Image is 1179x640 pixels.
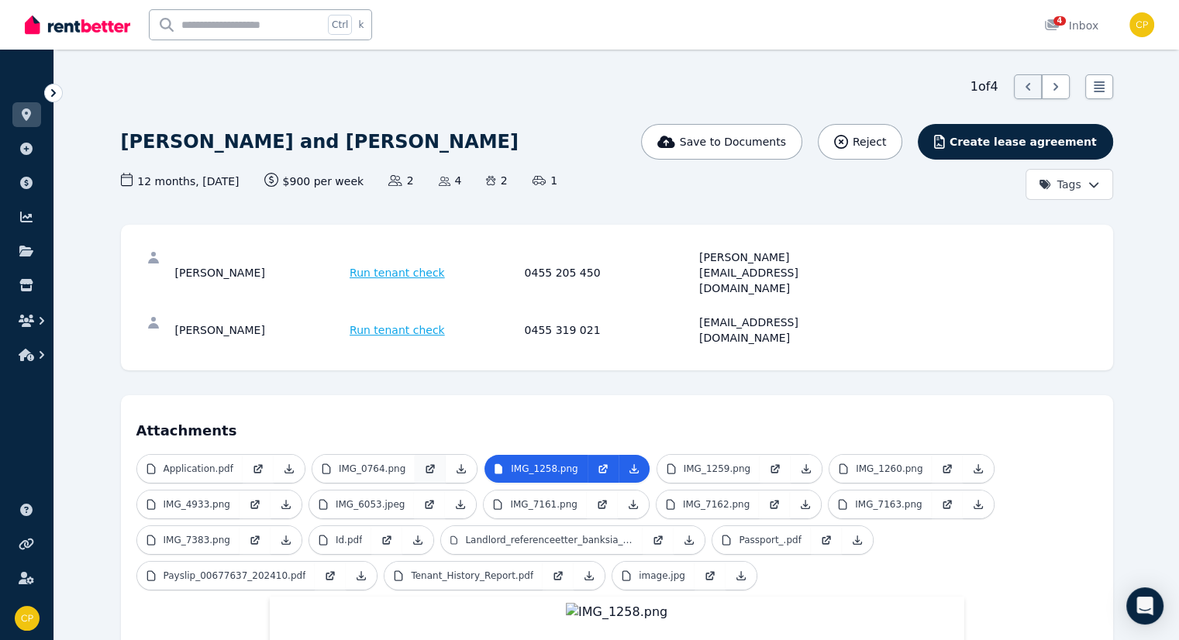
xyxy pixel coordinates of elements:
[918,124,1112,160] button: Create lease agreement
[829,455,932,483] a: IMG_1260.png
[811,526,842,554] a: Open in new Tab
[566,603,667,621] img: IMG_1258.png
[525,249,695,296] div: 0455 205 450
[486,173,507,188] span: 2
[402,526,433,554] a: Download Attachment
[137,562,315,590] a: Payslip_00677637_202410.pdf
[484,490,586,518] a: IMG_7161.png
[855,498,922,511] p: IMG_7163.png
[137,526,240,554] a: IMG_7383.png
[336,498,405,511] p: IMG_6053.jpeg
[411,569,533,582] p: Tenant_History_Report.pdf
[240,526,271,554] a: Open in new Tab
[264,173,364,189] span: $900 per week
[371,526,402,554] a: Open in new Tab
[136,411,1098,442] h4: Attachments
[853,134,886,150] span: Reject
[612,562,695,590] a: image.jpg
[588,455,619,483] a: Open in new Tab
[842,526,873,554] a: Download Attachment
[759,490,790,518] a: Open in new Tab
[164,569,306,582] p: Payslip_00677637_202410.pdf
[243,455,274,483] a: Open in new Tab
[657,455,760,483] a: IMG_1259.png
[121,129,519,154] h1: [PERSON_NAME] and [PERSON_NAME]
[164,534,230,546] p: IMG_7383.png
[639,569,685,582] p: image.jpg
[699,249,870,296] div: [PERSON_NAME][EMAIL_ADDRESS][DOMAIN_NAME]
[695,562,726,590] a: Open in new Tab
[315,562,346,590] a: Open in new Tab
[1053,16,1066,26] span: 4
[312,455,415,483] a: IMG_0764.png
[760,455,791,483] a: Open in new Tab
[574,562,605,590] a: Download Attachment
[309,526,371,554] a: Id.pdf
[336,534,362,546] p: Id.pdf
[137,455,243,483] a: Application.pdf
[699,315,870,346] div: [EMAIL_ADDRESS][DOMAIN_NAME]
[439,173,462,188] span: 4
[271,490,302,518] a: Download Attachment
[15,606,40,631] img: Clinton Paskins
[350,322,445,338] span: Run tenant check
[1044,18,1098,33] div: Inbox
[445,490,476,518] a: Download Attachment
[1039,177,1081,192] span: Tags
[643,526,674,554] a: Open in new Tab
[511,463,577,475] p: IMG_1258.png
[175,315,346,346] div: [PERSON_NAME]
[856,463,922,475] p: IMG_1260.png
[525,315,695,346] div: 0455 319 021
[415,455,446,483] a: Open in new Tab
[339,463,405,475] p: IMG_0764.png
[932,455,963,483] a: Open in new Tab
[274,455,305,483] a: Download Attachment
[533,173,557,188] span: 1
[484,455,587,483] a: IMG_1258.png
[350,265,445,280] span: Run tenant check
[384,562,543,590] a: Tenant_History_Report.pdf
[358,19,364,31] span: k
[414,490,445,518] a: Open in new Tab
[790,490,821,518] a: Download Attachment
[1129,12,1154,37] img: Clinton Paskins
[164,463,233,475] p: Application.pdf
[674,526,705,554] a: Download Attachment
[510,498,577,511] p: IMG_7161.png
[1126,587,1163,625] div: Open Intercom Messenger
[829,490,931,518] a: IMG_7163.png
[932,490,963,518] a: Open in new Tab
[164,498,230,511] p: IMG_4933.png
[950,134,1097,150] span: Create lease agreement
[684,463,750,475] p: IMG_1259.png
[328,15,352,35] span: Ctrl
[175,249,346,296] div: [PERSON_NAME]
[712,526,810,554] a: Passport_.pdf
[309,490,415,518] a: IMG_6053.jpeg
[1026,169,1113,200] button: Tags
[618,490,649,518] a: Download Attachment
[240,490,271,518] a: Open in new Tab
[791,455,822,483] a: Download Attachment
[587,490,618,518] a: Open in new Tab
[680,134,786,150] span: Save to Documents
[963,490,994,518] a: Download Attachment
[441,526,643,554] a: Landlord_referenceetter_banksia_grove_.pdf
[121,173,240,189] span: 12 months , [DATE]
[346,562,377,590] a: Download Attachment
[446,455,477,483] a: Download Attachment
[683,498,750,511] p: IMG_7162.png
[657,490,759,518] a: IMG_7162.png
[25,13,130,36] img: RentBetter
[970,77,998,96] span: 1 of 4
[137,490,240,518] a: IMG_4933.png
[388,173,413,188] span: 2
[818,124,902,160] button: Reject
[739,534,801,546] p: Passport_.pdf
[543,562,574,590] a: Open in new Tab
[619,455,650,483] a: Download Attachment
[641,124,802,160] button: Save to Documents
[963,455,994,483] a: Download Attachment
[271,526,302,554] a: Download Attachment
